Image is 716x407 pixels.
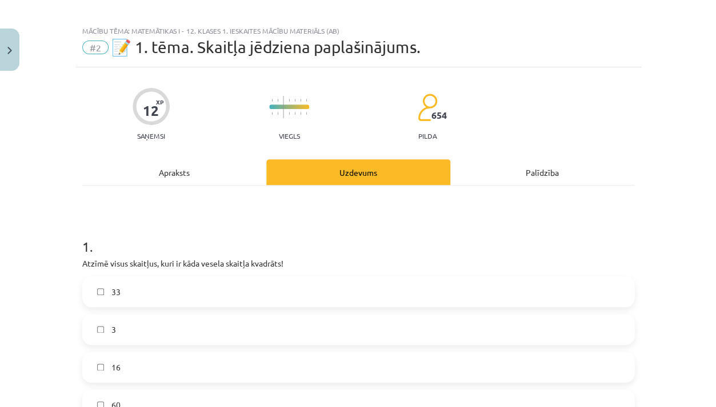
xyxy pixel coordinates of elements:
[300,112,301,115] img: icon-short-line-57e1e144782c952c97e751825c79c345078a6d821885a25fce030b3d8c18986b.svg
[266,159,450,185] div: Uzdevums
[82,257,634,269] p: Atzīmē visus skaitļus, kuri ir kāda vesela skaitļa kvadrāts!
[82,41,109,54] span: #2
[294,99,295,102] img: icon-short-line-57e1e144782c952c97e751825c79c345078a6d821885a25fce030b3d8c18986b.svg
[156,99,163,105] span: XP
[97,326,105,333] input: 3
[111,286,120,298] span: 33
[289,112,290,115] img: icon-short-line-57e1e144782c952c97e751825c79c345078a6d821885a25fce030b3d8c18986b.svg
[277,99,278,102] img: icon-short-line-57e1e144782c952c97e751825c79c345078a6d821885a25fce030b3d8c18986b.svg
[271,99,273,102] img: icon-short-line-57e1e144782c952c97e751825c79c345078a6d821885a25fce030b3d8c18986b.svg
[82,219,634,254] h1: 1 .
[289,99,290,102] img: icon-short-line-57e1e144782c952c97e751825c79c345078a6d821885a25fce030b3d8c18986b.svg
[97,364,105,371] input: 16
[97,288,105,296] input: 33
[306,112,307,115] img: icon-short-line-57e1e144782c952c97e751825c79c345078a6d821885a25fce030b3d8c18986b.svg
[133,132,170,140] p: Saņemsi
[82,159,266,185] div: Apraksts
[431,110,447,120] span: 654
[417,93,437,122] img: students-c634bb4e5e11cddfef0936a35e636f08e4e9abd3cc4e673bd6f9a4125e45ecb1.svg
[82,27,634,35] div: Mācību tēma: Matemātikas i - 12. klases 1. ieskaites mācību materiāls (ab)
[306,99,307,102] img: icon-short-line-57e1e144782c952c97e751825c79c345078a6d821885a25fce030b3d8c18986b.svg
[143,103,159,119] div: 12
[300,99,301,102] img: icon-short-line-57e1e144782c952c97e751825c79c345078a6d821885a25fce030b3d8c18986b.svg
[271,112,273,115] img: icon-short-line-57e1e144782c952c97e751825c79c345078a6d821885a25fce030b3d8c18986b.svg
[7,47,12,54] img: icon-close-lesson-0947bae3869378f0d4975bcd49f059093ad1ed9edebbc8119c70593378902aed.svg
[283,96,284,118] img: icon-long-line-d9ea69661e0d244f92f715978eff75569469978d946b2353a9bb055b3ed8787d.svg
[278,132,299,140] p: Viegls
[277,112,278,115] img: icon-short-line-57e1e144782c952c97e751825c79c345078a6d821885a25fce030b3d8c18986b.svg
[111,361,120,373] span: 16
[418,132,436,140] p: pilda
[111,38,421,57] span: 📝 1. tēma. Skaitļa jēdziena paplašinājums.
[111,324,115,336] span: 3
[450,159,634,185] div: Palīdzība
[294,112,295,115] img: icon-short-line-57e1e144782c952c97e751825c79c345078a6d821885a25fce030b3d8c18986b.svg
